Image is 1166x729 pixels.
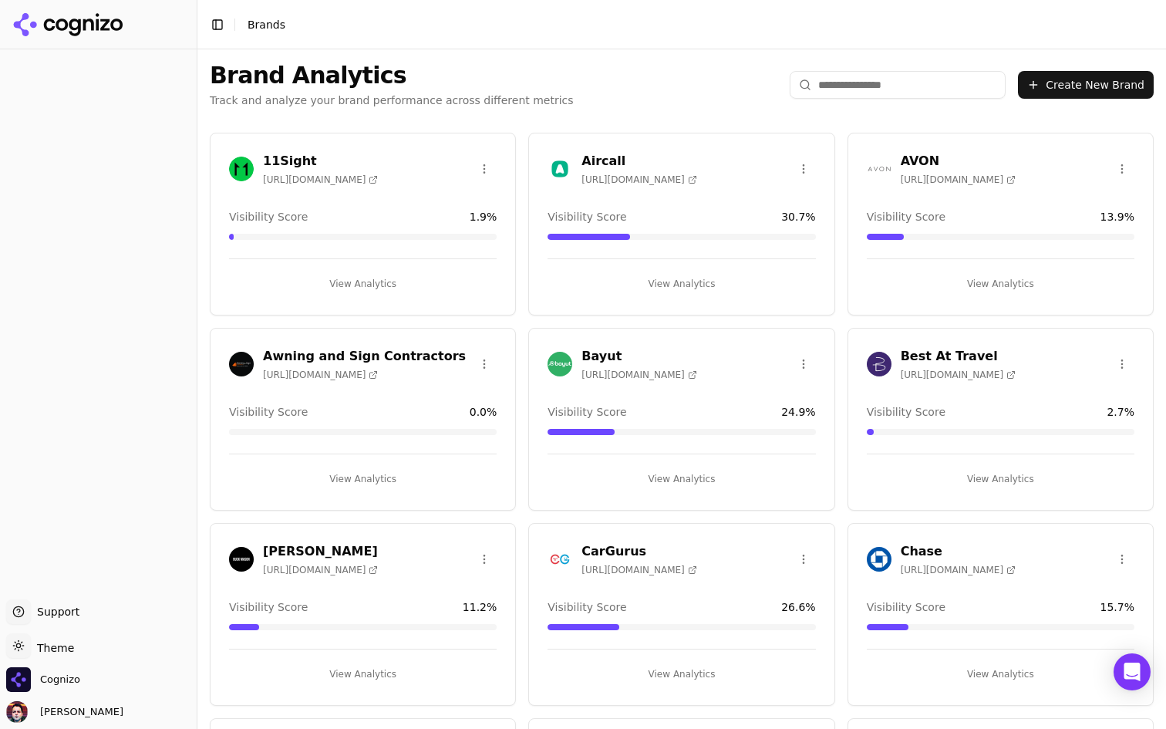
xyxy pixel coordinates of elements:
span: 13.9 % [1100,209,1134,224]
span: Support [31,604,79,619]
h3: CarGurus [581,542,696,561]
h3: Awning and Sign Contractors [263,347,466,366]
img: Chase [867,547,891,572]
span: [PERSON_NAME] [34,705,123,719]
span: [URL][DOMAIN_NAME] [263,369,378,381]
button: View Analytics [548,467,815,491]
span: [URL][DOMAIN_NAME] [581,564,696,576]
img: Deniz Ozcan [6,701,28,723]
button: Create New Brand [1018,71,1154,99]
span: Visibility Score [867,404,945,420]
span: 2.7 % [1107,404,1134,420]
img: Awning and Sign Contractors [229,352,254,376]
span: Visibility Score [548,599,626,615]
img: Bayut [548,352,572,376]
span: [URL][DOMAIN_NAME] [581,369,696,381]
span: [URL][DOMAIN_NAME] [263,174,378,186]
h3: 11Sight [263,152,378,170]
p: Track and analyze your brand performance across different metrics [210,93,574,108]
span: Brands [248,19,285,31]
nav: breadcrumb [248,17,1123,32]
span: [URL][DOMAIN_NAME] [901,369,1016,381]
img: CarGurus [548,547,572,572]
button: View Analytics [867,467,1134,491]
button: Open organization switcher [6,667,80,692]
span: Visibility Score [229,404,308,420]
h3: [PERSON_NAME] [263,542,378,561]
h3: AVON [901,152,1016,170]
button: View Analytics [229,662,497,687]
span: 1.9 % [470,209,497,224]
span: Visibility Score [548,209,626,224]
img: AVON [867,157,891,181]
span: Visibility Score [867,599,945,615]
h3: Aircall [581,152,696,170]
img: Buck Mason [229,547,254,572]
span: Visibility Score [229,599,308,615]
span: 24.9 % [781,404,815,420]
span: [URL][DOMAIN_NAME] [263,564,378,576]
img: Aircall [548,157,572,181]
span: 26.6 % [781,599,815,615]
button: View Analytics [867,662,1134,687]
button: Open user button [6,701,123,723]
span: 0.0 % [470,404,497,420]
span: [URL][DOMAIN_NAME] [901,564,1016,576]
img: 11Sight [229,157,254,181]
button: View Analytics [229,272,497,296]
button: View Analytics [867,272,1134,296]
h1: Brand Analytics [210,62,574,89]
button: View Analytics [548,272,815,296]
img: Best At Travel [867,352,891,376]
button: View Analytics [548,662,815,687]
span: [URL][DOMAIN_NAME] [581,174,696,186]
img: Cognizo [6,667,31,692]
span: 15.7 % [1100,599,1134,615]
h3: Bayut [581,347,696,366]
span: 11.2 % [463,599,497,615]
h3: Chase [901,542,1016,561]
span: Theme [31,642,74,654]
span: Cognizo [40,673,80,687]
span: Visibility Score [867,209,945,224]
span: Visibility Score [229,209,308,224]
span: [URL][DOMAIN_NAME] [901,174,1016,186]
span: Visibility Score [548,404,626,420]
button: View Analytics [229,467,497,491]
h3: Best At Travel [901,347,1016,366]
span: 30.7 % [781,209,815,224]
div: Open Intercom Messenger [1114,653,1151,690]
